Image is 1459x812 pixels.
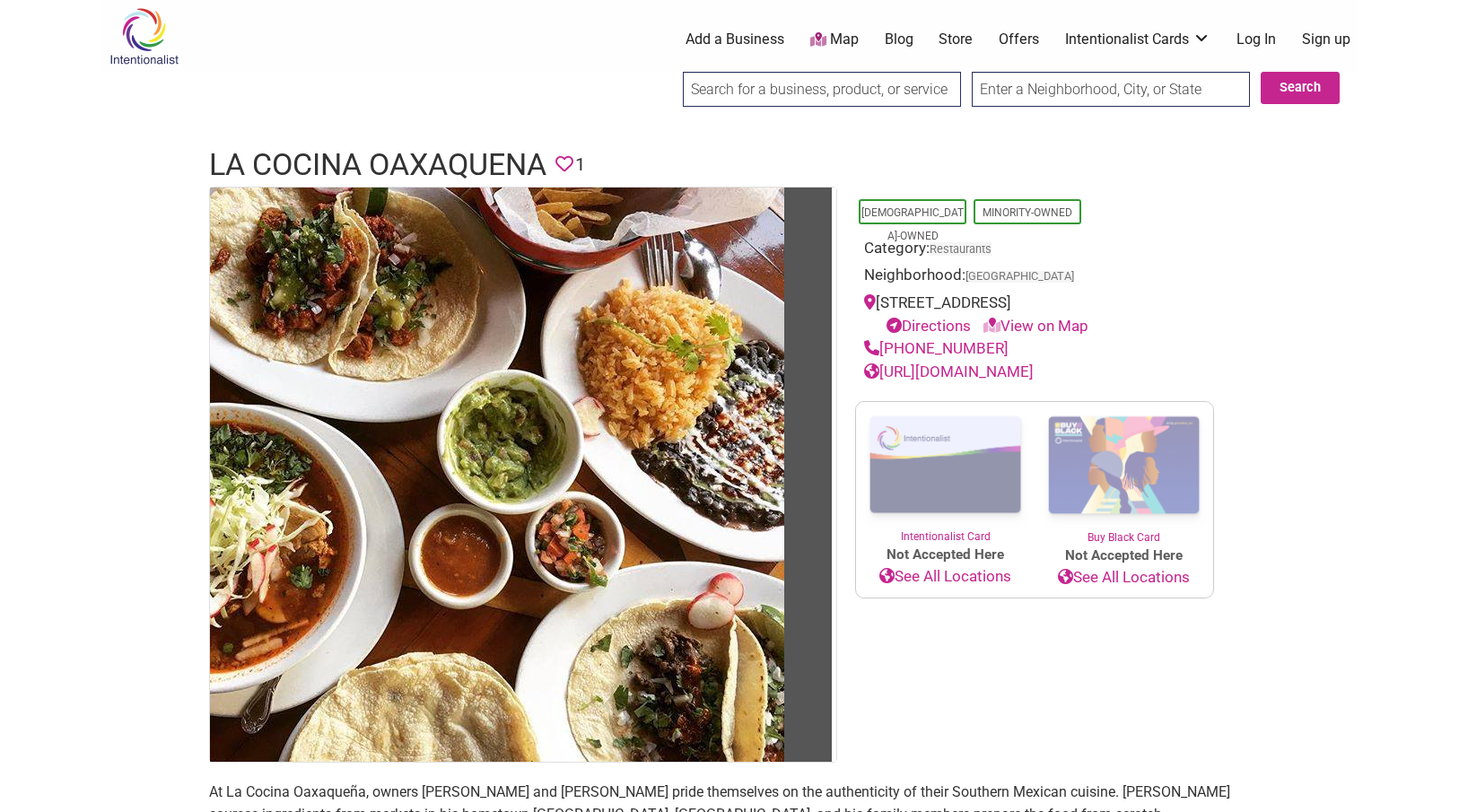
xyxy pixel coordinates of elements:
a: Directions [887,317,971,335]
input: Search for a business, product, or service [683,72,961,107]
a: See All Locations [1035,566,1213,589]
a: Restaurants [930,242,992,256]
a: Minority-Owned [983,206,1072,219]
a: Add a Business [686,30,784,49]
a: [PHONE_NUMBER] [864,339,1009,357]
h1: La Cocina Oaxaquena [209,144,546,187]
a: Store [939,30,973,49]
a: Offers [999,30,1039,49]
span: Not Accepted Here [1035,546,1213,566]
img: Intentionalist Card [856,402,1035,528]
span: Not Accepted Here [856,545,1035,565]
a: [URL][DOMAIN_NAME] [864,362,1034,380]
div: Neighborhood: [864,264,1205,292]
a: View on Map [983,317,1088,335]
a: Map [810,30,859,50]
img: Buy Black Card [1035,402,1213,529]
div: [STREET_ADDRESS] [864,292,1205,337]
a: See All Locations [856,565,1035,589]
a: Sign up [1302,30,1350,49]
span: [GEOGRAPHIC_DATA] [965,271,1074,283]
span: 1 [575,151,585,179]
img: Intentionalist [101,7,187,65]
a: Blog [885,30,913,49]
a: Intentionalist Cards [1065,30,1210,49]
a: Buy Black Card [1035,402,1213,546]
a: [DEMOGRAPHIC_DATA]-Owned [861,206,964,242]
a: Log In [1236,30,1276,49]
div: Category: [864,237,1205,265]
input: Enter a Neighborhood, City, or State [972,72,1250,107]
a: Intentionalist Card [856,402,1035,545]
button: Search [1261,72,1340,104]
